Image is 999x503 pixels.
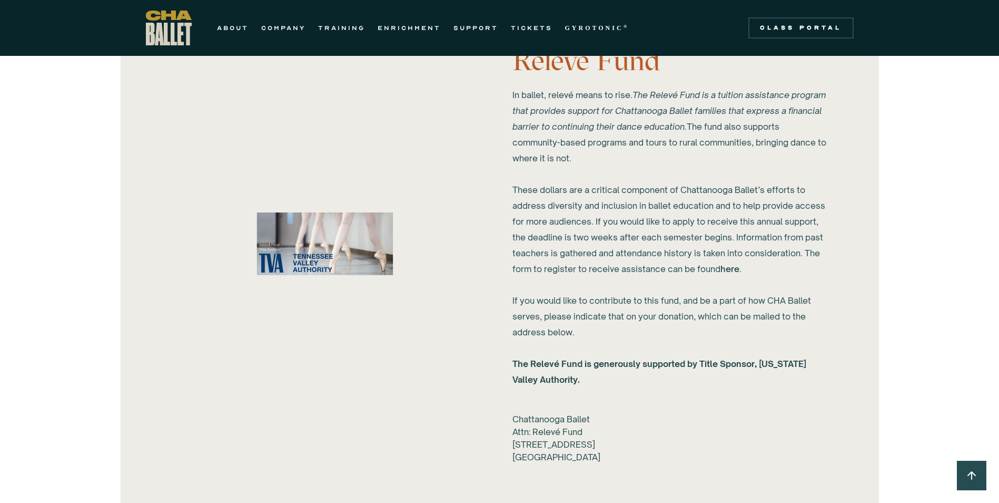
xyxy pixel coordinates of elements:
a: SUPPORT [453,22,498,34]
a: TRAINING [318,22,365,34]
div: In ballet, relevé means to rise. The fund also supports community-based programs and tours to rur... [512,87,828,388]
a: ABOUT [217,22,249,34]
a: TICKETS [511,22,552,34]
strong: GYROTONIC [565,24,624,32]
a: Class Portal [748,17,854,38]
a: ENRICHMENT [378,22,441,34]
a: here [720,264,739,274]
a: COMPANY [261,22,305,34]
div: Class Portal [755,24,847,32]
strong: The Relevé Fund is generously supported by Title Sponsor, [US_STATE] Valley Authority. [512,359,806,385]
a: home [146,11,192,45]
h3: Relevé Fund [512,45,828,76]
em: The Relevé Fund is a tuition assistance program that provides support for Chattanooga Ballet fami... [512,90,826,132]
sup: ® [624,24,629,29]
a: GYROTONIC® [565,22,629,34]
h6: Chattanooga Ballet Attn: Relevé Fund [STREET_ADDRESS] [GEOGRAPHIC_DATA] [512,413,600,463]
